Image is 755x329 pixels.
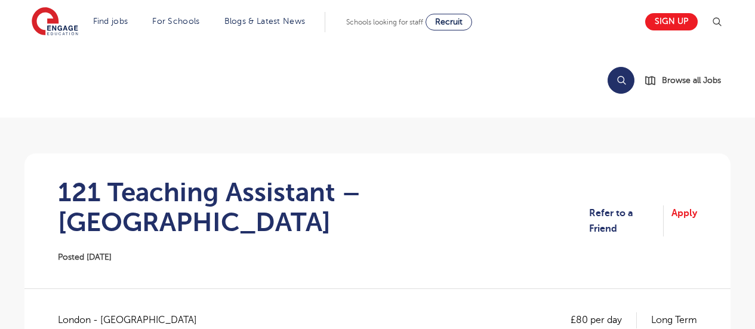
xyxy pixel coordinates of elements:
span: London - [GEOGRAPHIC_DATA] [58,312,209,328]
a: Blogs & Latest News [224,17,306,26]
a: Sign up [645,13,698,30]
a: Browse all Jobs [644,73,731,87]
span: Recruit [435,17,463,26]
p: £80 per day [571,312,637,328]
a: Refer to a Friend [589,205,664,237]
span: Browse all Jobs [662,73,721,87]
span: Schools looking for staff [346,18,423,26]
p: Long Term [651,312,697,328]
a: Apply [671,205,697,237]
a: Find jobs [93,17,128,26]
a: For Schools [152,17,199,26]
span: Posted [DATE] [58,253,112,262]
button: Search [608,67,634,94]
a: Recruit [426,14,472,30]
h1: 121 Teaching Assistant – [GEOGRAPHIC_DATA] [58,177,589,237]
img: Engage Education [32,7,78,37]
